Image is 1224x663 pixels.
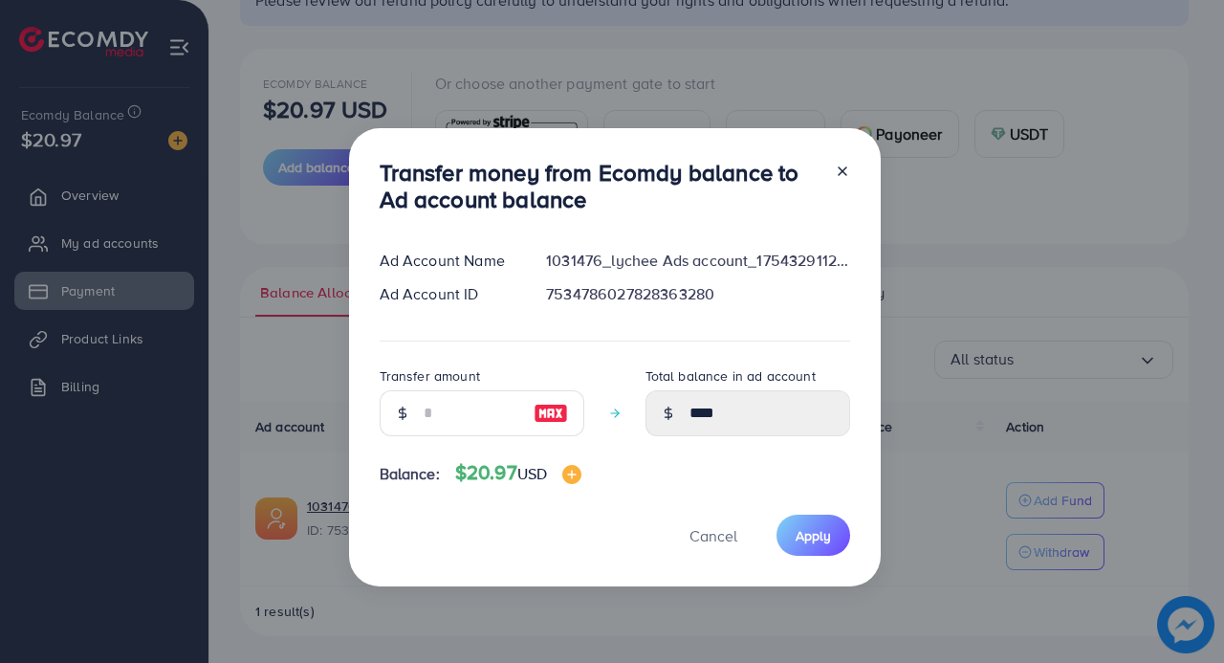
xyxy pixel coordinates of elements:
[666,515,761,556] button: Cancel
[776,515,850,556] button: Apply
[380,159,820,214] h3: Transfer money from Ecomdy balance to Ad account balance
[380,463,440,485] span: Balance:
[364,250,532,272] div: Ad Account Name
[645,366,816,386] label: Total balance in ad account
[364,283,532,305] div: Ad Account ID
[380,366,480,386] label: Transfer amount
[531,250,864,272] div: 1031476_lychee Ads account_1754329112812
[517,463,547,484] span: USD
[531,283,864,305] div: 7534786027828363280
[534,402,568,425] img: image
[562,465,581,484] img: image
[689,525,737,546] span: Cancel
[455,461,581,485] h4: $20.97
[796,526,831,545] span: Apply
